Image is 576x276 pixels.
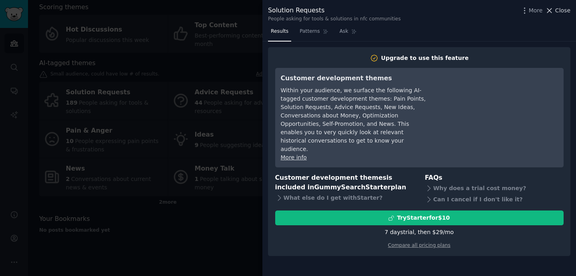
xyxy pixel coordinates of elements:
[520,6,543,15] button: More
[388,242,450,248] a: Compare all pricing plans
[300,28,320,35] span: Patterns
[438,73,558,133] iframe: YouTube video player
[314,183,390,191] span: GummySearch Starter
[268,6,401,16] div: Solution Requests
[337,25,360,42] a: Ask
[297,25,331,42] a: Patterns
[281,86,427,153] div: Within your audience, we surface the following AI-tagged customer development themes: Pain Points...
[555,6,570,15] span: Close
[425,173,564,183] h3: FAQs
[425,194,564,205] div: Can I cancel if I don't like it?
[381,54,469,62] div: Upgrade to use this feature
[275,193,414,204] div: What else do I get with Starter ?
[529,6,543,15] span: More
[397,214,450,222] div: Try Starter for $10
[271,28,288,35] span: Results
[340,28,348,35] span: Ask
[425,183,564,194] div: Why does a trial cost money?
[275,210,564,225] button: TryStarterfor$10
[385,228,454,236] div: 7 days trial, then $ 29 /mo
[281,73,427,83] h3: Customer development themes
[268,16,401,23] div: People asking for tools & solutions in nfc communities
[275,173,414,193] h3: Customer development themes is included in plan
[268,25,291,42] a: Results
[545,6,570,15] button: Close
[281,154,307,161] a: More info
